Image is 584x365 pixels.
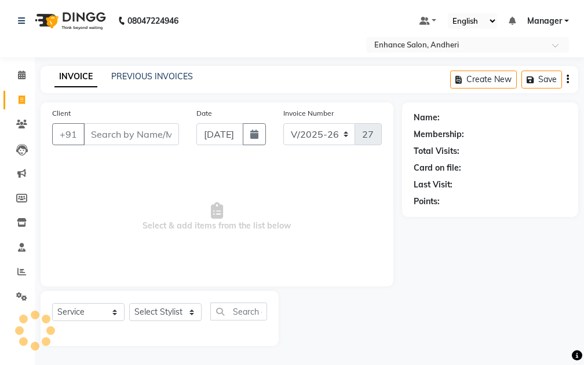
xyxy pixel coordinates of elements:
[210,303,267,320] input: Search or Scan
[196,108,212,119] label: Date
[52,108,71,119] label: Client
[30,5,109,37] img: logo
[414,112,440,124] div: Name:
[414,162,461,174] div: Card on file:
[54,67,97,87] a: INVOICE
[414,196,440,208] div: Points:
[52,159,382,275] span: Select & add items from the list below
[414,128,464,141] div: Membership:
[127,5,178,37] b: 08047224946
[521,71,562,89] button: Save
[414,179,452,191] div: Last Visit:
[83,123,179,145] input: Search by Name/Mobile/Email/Code
[52,123,85,145] button: +91
[450,71,517,89] button: Create New
[283,108,334,119] label: Invoice Number
[414,145,459,157] div: Total Visits:
[527,15,562,27] span: Manager
[111,71,193,82] a: PREVIOUS INVOICES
